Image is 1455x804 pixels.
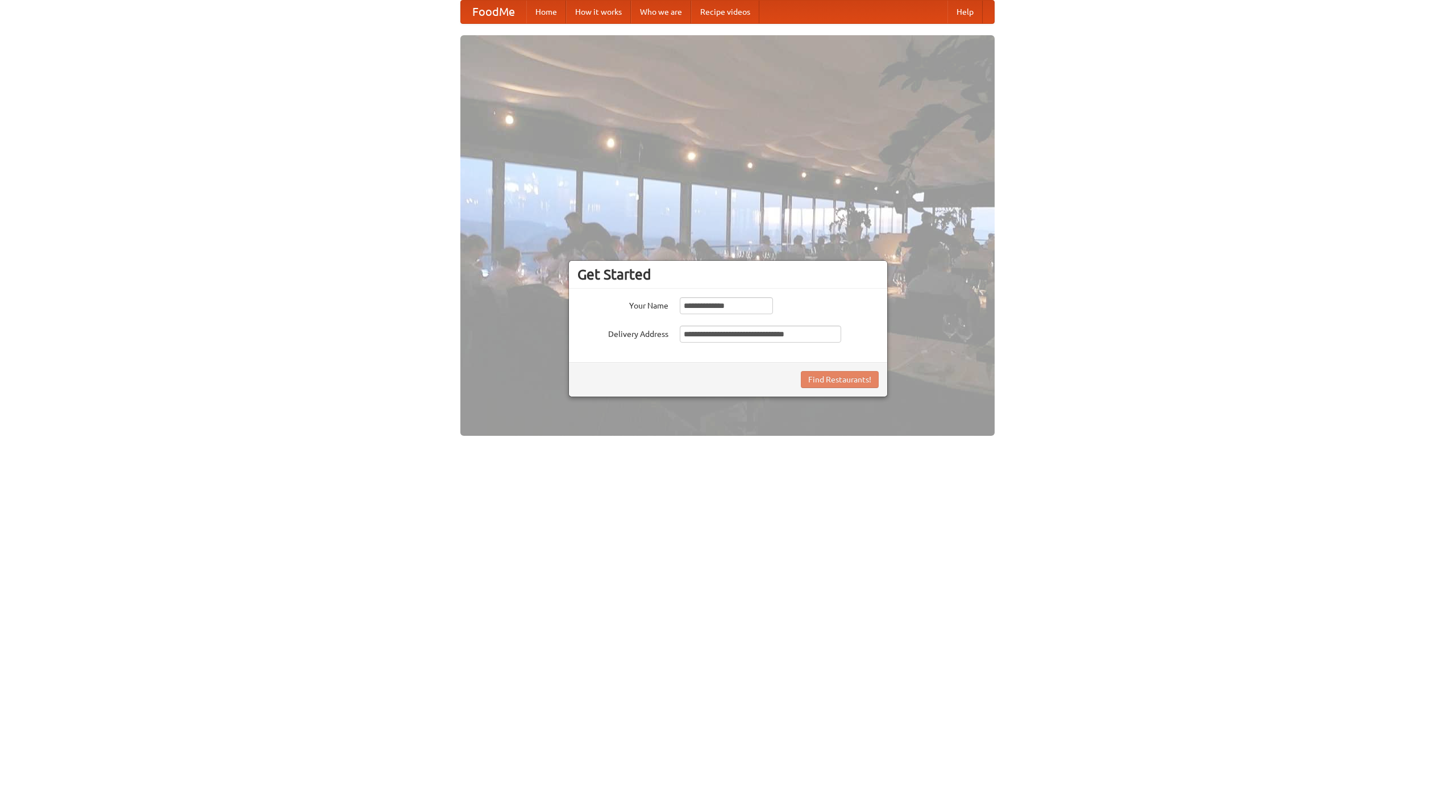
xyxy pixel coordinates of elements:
button: Find Restaurants! [801,371,879,388]
a: How it works [566,1,631,23]
label: Delivery Address [577,326,668,340]
a: Home [526,1,566,23]
a: Recipe videos [691,1,759,23]
label: Your Name [577,297,668,311]
a: FoodMe [461,1,526,23]
a: Help [947,1,983,23]
a: Who we are [631,1,691,23]
h3: Get Started [577,266,879,283]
